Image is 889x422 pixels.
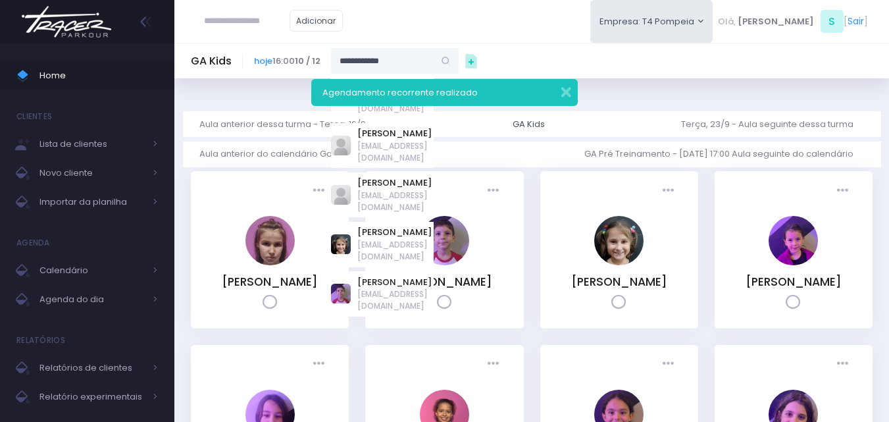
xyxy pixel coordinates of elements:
a: Aula anterior dessa turma - Terça, 16/9 [199,111,376,137]
span: Importar da planilha [39,194,145,211]
span: Relatórios de clientes [39,359,145,377]
h5: GA Kids [191,55,232,68]
a: [PERSON_NAME] [357,127,434,140]
span: [EMAIL_ADDRESS][DOMAIN_NAME] [357,239,434,263]
a: [PERSON_NAME] [357,176,434,190]
a: Terça, 23/9 - Aula seguinte dessa turma [681,111,864,137]
img: Antonio Abrell Ribeiro [420,216,469,265]
a: Sair [848,14,864,28]
span: Home [39,67,158,84]
span: Novo cliente [39,165,145,182]
a: Antonio Abrell Ribeiro [420,256,469,269]
span: [PERSON_NAME] [738,15,814,28]
span: 16:00 [254,55,320,68]
a: Adicionar [290,10,343,32]
span: S [821,10,844,33]
span: Calendário [39,262,145,279]
span: [EMAIL_ADDRESS][DOMAIN_NAME] [357,288,434,312]
img: Diana Rosa Oliveira [769,216,818,265]
a: [PERSON_NAME] [357,78,434,91]
span: [EMAIL_ADDRESS][DOMAIN_NAME] [357,140,434,164]
span: Agendamento recorrente realizado [322,86,478,99]
a: [PERSON_NAME] [357,276,434,289]
span: Olá, [718,15,736,28]
a: [PERSON_NAME] [396,274,492,290]
a: GA Pré Treinamento - [DATE] 17:00 Aula seguinte do calendário [584,142,864,167]
strong: 10 / 12 [295,55,320,67]
a: [PERSON_NAME] [571,274,667,290]
a: Diana Rosa Oliveira [769,256,818,269]
a: Aula anterior do calendário Ga Little - [DATE] 15:00 [199,142,423,167]
a: hoje [254,55,272,67]
img: Antonia Landmann [245,216,295,265]
a: [PERSON_NAME] [222,274,318,290]
a: [PERSON_NAME] [357,226,434,239]
span: [EMAIL_ADDRESS][DOMAIN_NAME] [357,190,434,213]
div: GA Kids [513,118,545,131]
h4: Clientes [16,103,52,130]
a: Antonia Landmann [245,256,295,269]
div: [ ] [713,7,873,36]
span: Relatório experimentais [39,388,145,406]
h4: Relatórios [16,327,65,354]
h4: Agenda [16,230,50,256]
a: [PERSON_NAME] [746,274,842,290]
img: Beatriz Abrell Ribeiro [594,216,644,265]
a: Beatriz Abrell Ribeiro [594,256,644,269]
span: Lista de clientes [39,136,145,153]
span: Agenda do dia [39,291,145,308]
